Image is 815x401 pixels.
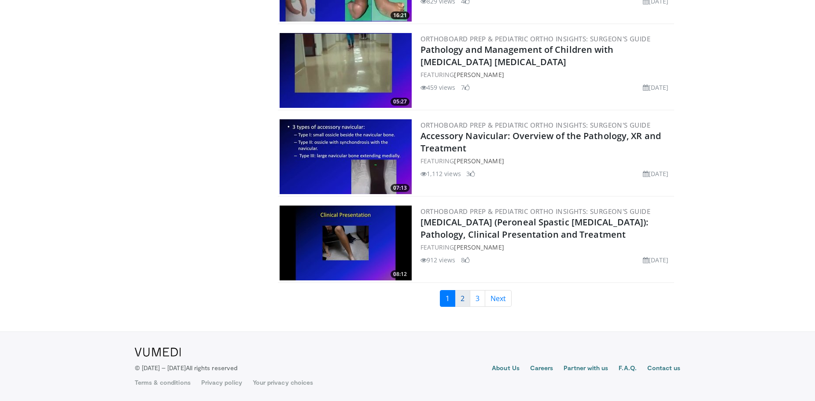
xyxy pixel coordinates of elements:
a: Pathology and Management of Children with [MEDICAL_DATA] [MEDICAL_DATA] [420,44,614,68]
img: 591874f3-255c-474b-bd50-beb6a228d383.300x170_q85_crop-smart_upscale.jpg [280,206,412,280]
a: [PERSON_NAME] [454,157,504,165]
a: 08:12 [280,206,412,280]
a: F.A.Q. [619,364,636,374]
span: 07:13 [391,184,409,192]
span: All rights reserved [186,364,237,372]
li: 8 [461,255,470,265]
a: [PERSON_NAME] [454,243,504,251]
a: Accessory Navicular: Overview of the Pathology, XR and Treatment [420,130,661,154]
a: Privacy policy [201,378,242,387]
a: 1 [440,290,455,307]
a: Contact us [647,364,681,374]
a: About Us [492,364,520,374]
img: 979307ca-106c-482a-9c7f-d6621b7c2e18.300x170_q85_crop-smart_upscale.jpg [280,119,412,194]
li: 459 views [420,83,456,92]
span: 05:27 [391,98,409,106]
nav: Search results pages [278,290,674,307]
a: 2 [455,290,470,307]
a: OrthoBoard Prep & Pediatric Ortho Insights: Surgeon's Guide [420,121,651,129]
a: OrthoBoard Prep & Pediatric Ortho Insights: Surgeon's Guide [420,34,651,43]
a: 3 [470,290,485,307]
div: FEATURING [420,156,672,166]
img: VuMedi Logo [135,348,181,357]
li: 912 views [420,255,456,265]
div: FEATURING [420,70,672,79]
a: Your privacy choices [253,378,313,387]
li: [DATE] [643,255,669,265]
li: [DATE] [643,169,669,178]
a: Terms & conditions [135,378,191,387]
li: 1,112 views [420,169,461,178]
a: 05:27 [280,33,412,108]
a: 07:13 [280,119,412,194]
a: Partner with us [564,364,608,374]
img: 93fab58c-29ee-4b91-b75b-0f2ebefa9fc8.300x170_q85_crop-smart_upscale.jpg [280,33,412,108]
p: © [DATE] – [DATE] [135,364,238,372]
li: 3 [466,169,475,178]
a: [PERSON_NAME] [454,70,504,79]
span: 16:21 [391,11,409,19]
a: Next [485,290,512,307]
a: Careers [530,364,553,374]
div: FEATURING [420,243,672,252]
li: [DATE] [643,83,669,92]
a: OrthoBoard Prep & Pediatric Ortho Insights: Surgeon's Guide [420,207,651,216]
span: 08:12 [391,270,409,278]
li: 7 [461,83,470,92]
a: [MEDICAL_DATA] (Peroneal Spastic [MEDICAL_DATA]): Pathology, Clinical Presentation and Treatment [420,216,649,240]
